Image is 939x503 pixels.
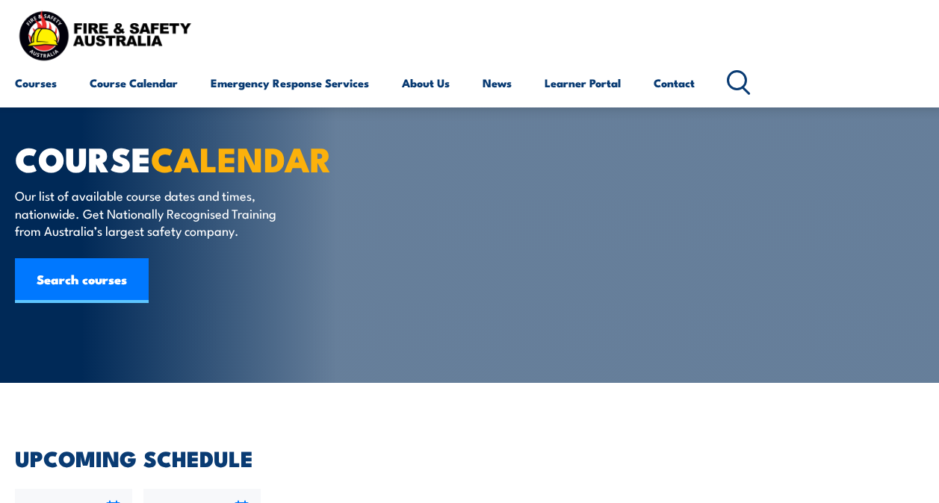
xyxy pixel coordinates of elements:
[15,258,149,303] a: Search courses
[654,65,695,101] a: Contact
[151,132,332,184] strong: CALENDAR
[402,65,450,101] a: About Us
[211,65,369,101] a: Emergency Response Services
[15,187,288,239] p: Our list of available course dates and times, nationwide. Get Nationally Recognised Training from...
[545,65,621,101] a: Learner Portal
[15,65,57,101] a: Courses
[15,448,924,467] h2: UPCOMING SCHEDULE
[483,65,512,101] a: News
[90,65,178,101] a: Course Calendar
[15,143,384,172] h1: COURSE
